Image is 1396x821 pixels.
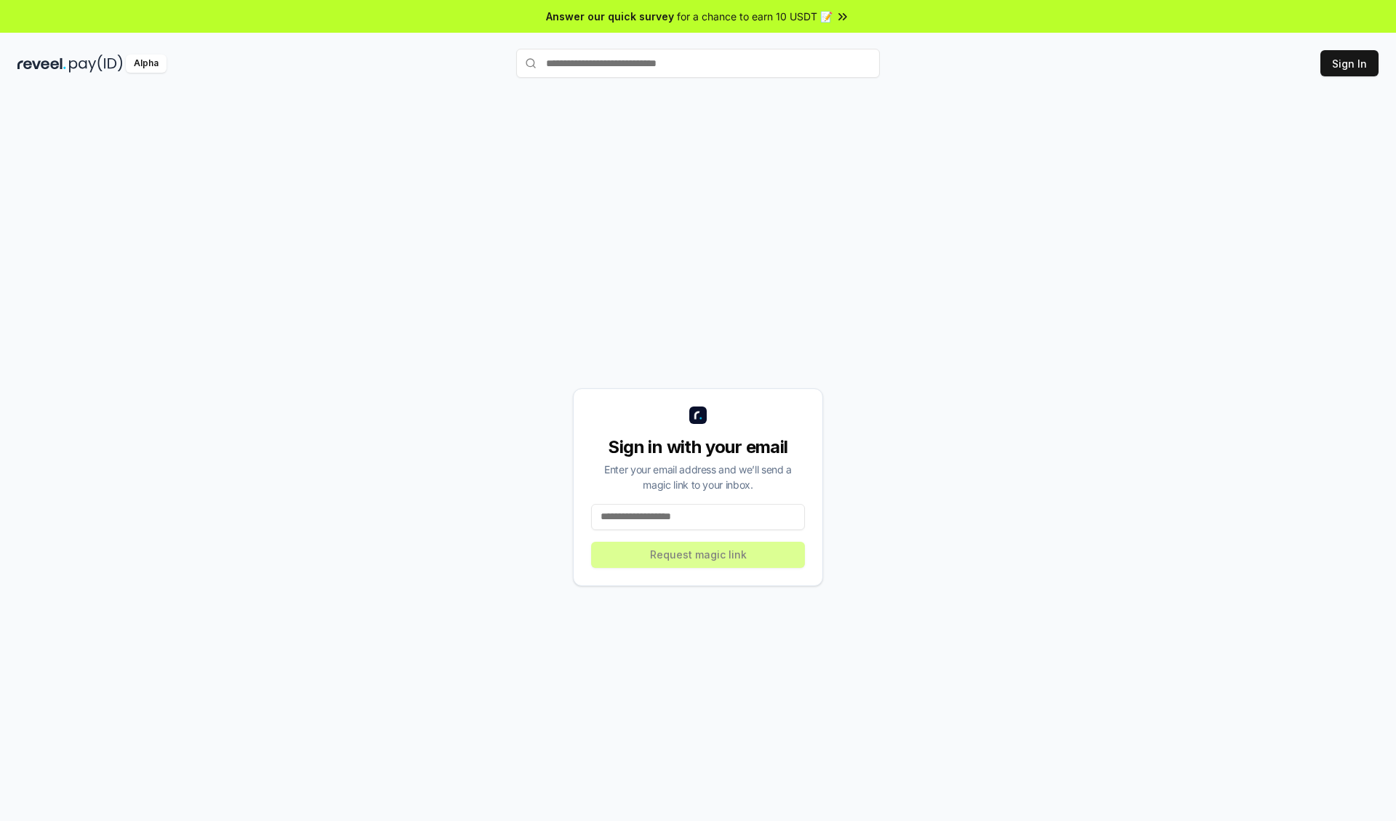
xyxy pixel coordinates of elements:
img: reveel_dark [17,55,66,73]
span: Answer our quick survey [546,9,674,24]
div: Alpha [126,55,167,73]
img: pay_id [69,55,123,73]
span: for a chance to earn 10 USDT 📝 [677,9,833,24]
div: Sign in with your email [591,436,805,459]
div: Enter your email address and we’ll send a magic link to your inbox. [591,462,805,492]
img: logo_small [689,407,707,424]
button: Sign In [1320,50,1379,76]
